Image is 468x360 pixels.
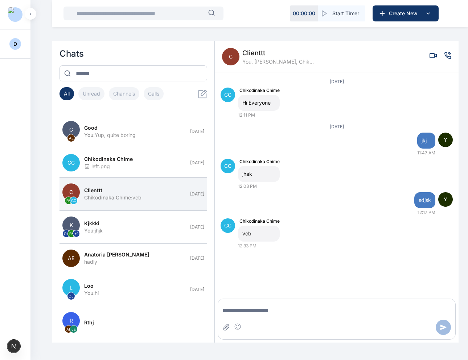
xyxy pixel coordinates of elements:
span: Start Timer [332,10,359,17]
button: KOJRA+1kjkkkiYou:jhjk[DATE] [59,211,207,244]
span: Chikodinaka Chime [84,155,133,163]
span: JE [70,325,77,333]
h2: Chats [59,48,207,60]
button: Attach file [222,323,230,332]
span: [DATE] [190,160,204,166]
span: AE [65,325,72,333]
button: D [9,38,21,50]
button: CRACCclientttChikodinaka Chime:vcb[DATE] [59,178,207,211]
span: 12:17 PM [418,210,435,215]
span: K [62,217,80,234]
span: OJ [67,292,75,300]
span: [DATE] [190,255,204,261]
span: Y [438,133,453,147]
div: hadly [84,258,186,266]
div: vcb [84,194,186,201]
span: RA [68,230,75,237]
span: C [62,183,80,201]
span: You : [84,290,95,296]
button: AEAnatoria [PERSON_NAME]hadly[DATE] [59,244,207,273]
div: Yup, quite boring [84,132,186,139]
span: Chikodinaka Chime [239,88,280,93]
span: 11:47 AM [417,150,435,156]
span: jhak [242,170,275,178]
span: You : [84,227,95,234]
span: C [222,48,239,65]
textarea: Message input [218,303,455,318]
button: Insert emoji [234,323,241,330]
button: Unread [78,87,104,100]
button: Video call [430,52,437,59]
button: GAEgoodYou:Yup, quite boring[DATE] [59,115,207,148]
button: Channels [109,87,139,100]
span: + 1 [73,230,80,237]
button: Logo [6,9,25,20]
p: 00 : 00 : 00 [293,10,315,17]
div: hi [84,290,186,297]
button: LOJLooYou:hi[DATE] [59,273,207,306]
span: CC [221,218,235,233]
span: vcb [242,230,275,237]
span: G [62,121,80,138]
div: jhjk [84,227,186,234]
span: sdjsk [419,197,431,204]
span: OJ [63,230,70,237]
span: rthj [84,319,94,326]
span: L [62,279,80,296]
button: Start Timer [318,5,365,21]
span: CC [70,197,77,204]
span: 12:08 PM [238,183,257,189]
button: Calls [144,87,164,100]
button: Create New [373,5,439,21]
span: [DATE] [190,287,204,292]
span: clienttt [242,48,315,58]
span: Create New [386,10,424,17]
span: CC [62,154,80,171]
span: Loo [84,282,94,290]
span: RA [65,197,72,204]
span: AE [62,250,80,267]
span: Chikodinaka Chime : [84,194,132,201]
button: RAEJErthj [59,306,207,339]
span: Y [438,192,453,207]
span: [DATE] [190,224,204,230]
span: Hi Everyone [242,99,275,106]
span: good [84,124,98,132]
span: CC [221,88,235,102]
span: [DATE] [330,79,344,84]
button: All [59,87,74,100]
span: 12:33 PM [238,243,256,249]
span: 12:11 PM [238,112,255,118]
button: Send message [436,320,451,335]
span: kjkkki [84,220,99,227]
span: clienttt [84,187,102,194]
span: [DATE] [190,129,204,134]
span: CC [221,159,235,173]
img: Logo [8,7,22,22]
span: Chikodinaka Chime [239,159,280,165]
button: Voice call [444,52,451,59]
span: [DATE] [330,124,344,129]
button: CCChikodinaka Chimeleft.png[DATE] [59,148,207,178]
span: You : [84,132,95,138]
span: [DATE] [190,191,204,197]
span: Chikodinaka Chime [239,218,280,224]
span: R [62,312,80,329]
span: left.png [84,163,110,170]
span: Anatoria [PERSON_NAME] [84,251,149,258]
span: jkj [422,137,431,144]
span: You, [PERSON_NAME], Chikodinaka Chime [242,58,315,65]
span: AE [67,134,75,142]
